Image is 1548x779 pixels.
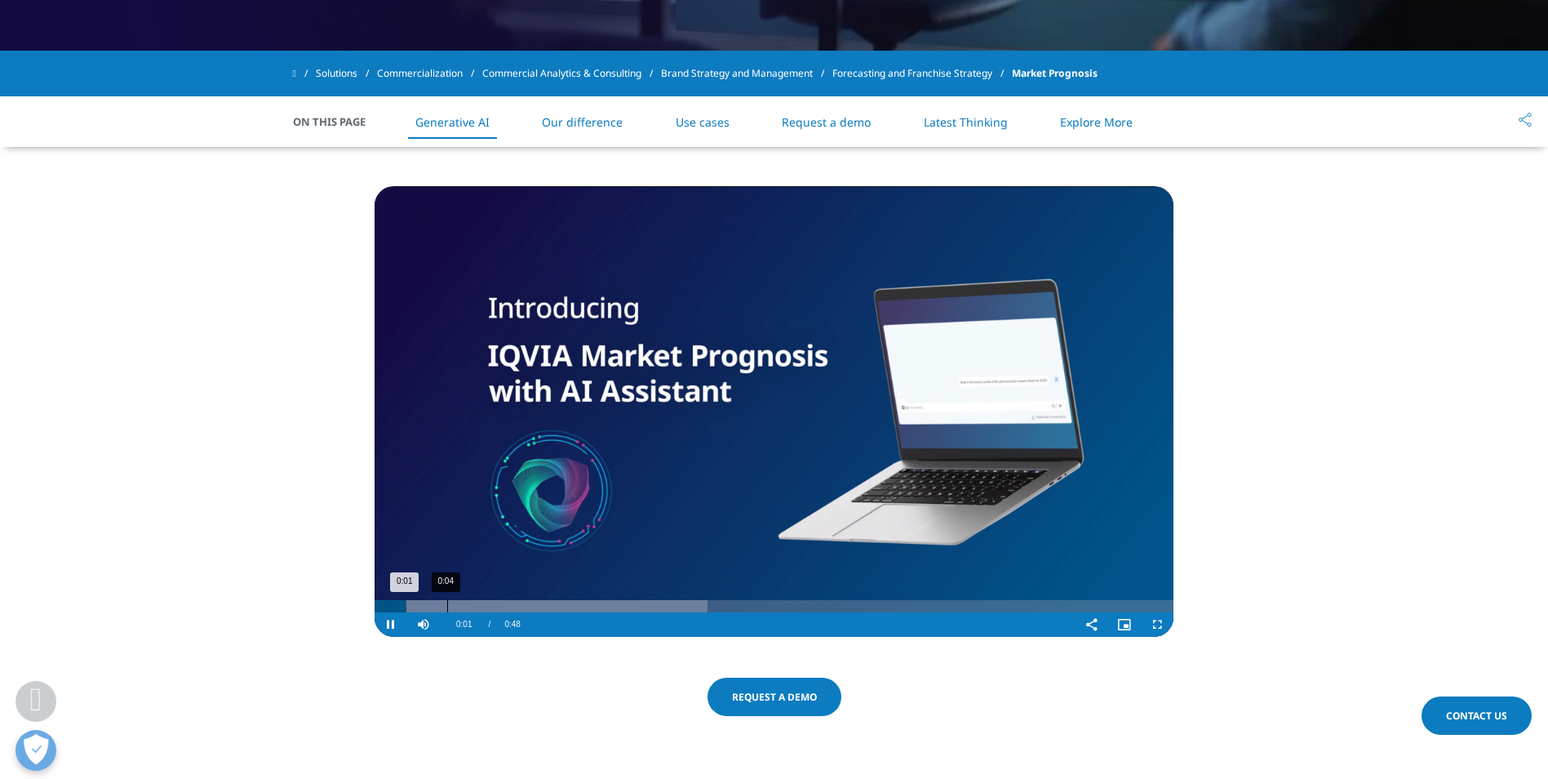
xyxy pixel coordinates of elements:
[707,678,841,716] a: Request a demo
[504,612,520,637] span: 0:48
[542,114,623,130] a: Our difference
[661,59,832,88] a: Brand Strategy and Management
[1141,612,1173,637] button: Fullscreen
[415,114,490,130] a: Generative AI
[456,612,472,637] span: 0:01
[375,612,407,637] button: Pause
[1108,612,1141,637] button: Picture-in-Picture
[1076,612,1108,637] button: Share
[1012,59,1098,88] span: Market Prognosis
[676,114,730,130] a: Use cases
[375,186,1173,637] video-js: Video Player
[1060,114,1133,130] a: Explore More
[924,114,1008,130] a: Latest Thinking
[16,730,56,771] button: 개방형 기본 설정
[832,59,1012,88] a: Forecasting and Franchise Strategy
[488,620,490,629] span: /
[482,59,661,88] a: Commercial Analytics & Consulting
[375,600,1173,612] div: Progress Bar
[316,59,377,88] a: Solutions
[377,59,482,88] a: Commercialization
[782,114,871,130] a: Request a demo
[407,612,440,637] button: Mute
[1422,697,1532,735] a: Contact Us
[293,114,383,130] span: On This Page
[1446,709,1507,723] span: Contact Us
[732,690,817,704] span: Request a demo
